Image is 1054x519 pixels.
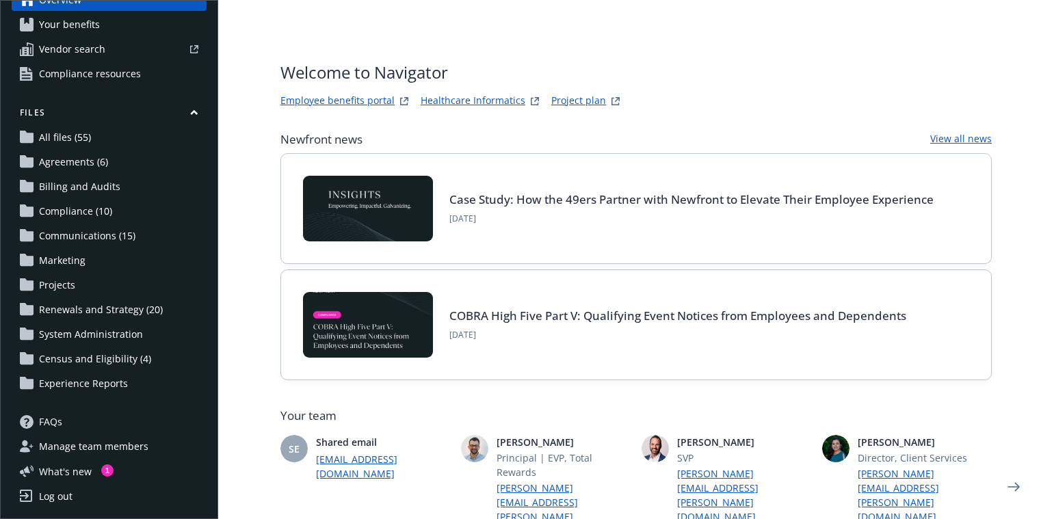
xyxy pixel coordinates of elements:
[497,435,631,449] span: [PERSON_NAME]
[12,250,207,271] a: Marketing
[39,274,75,296] span: Projects
[12,299,207,321] a: Renewals and Strategy (20)
[642,435,669,462] img: photo
[12,176,207,198] a: Billing and Audits
[39,436,148,457] span: Manage team members
[39,14,100,36] span: Your benefits
[421,93,525,109] a: Healthcare Informatics
[39,176,120,198] span: Billing and Audits
[39,373,128,395] span: Experience Reports
[12,63,207,85] a: Compliance resources
[39,225,135,247] span: Communications (15)
[39,299,163,321] span: Renewals and Strategy (20)
[12,107,207,124] button: Files
[551,93,606,109] a: Project plan
[822,435,849,462] img: photo
[289,442,300,456] span: SE
[12,348,207,370] a: Census and Eligibility (4)
[1003,476,1025,498] a: Next
[39,63,141,85] span: Compliance resources
[858,451,992,465] span: Director, Client Services
[12,200,207,222] a: Compliance (10)
[12,274,207,296] a: Projects
[858,435,992,449] span: [PERSON_NAME]
[39,323,143,345] span: System Administration
[101,464,114,477] div: 1
[39,38,105,60] span: Vendor search
[497,451,631,479] span: Principal | EVP, Total Rewards
[449,213,934,225] span: [DATE]
[12,127,207,148] a: All files (55)
[12,464,114,479] button: What's new1
[280,60,624,85] span: Welcome to Navigator
[449,329,906,341] span: [DATE]
[12,323,207,345] a: System Administration
[12,151,207,173] a: Agreements (6)
[12,225,207,247] a: Communications (15)
[303,176,433,241] img: Card Image - INSIGHTS copy.png
[39,348,151,370] span: Census and Eligibility (4)
[280,408,992,424] span: Your team
[280,131,363,148] span: Newfront news
[12,411,207,433] a: FAQs
[12,14,207,36] a: Your benefits
[12,373,207,395] a: Experience Reports
[449,191,934,207] a: Case Study: How the 49ers Partner with Newfront to Elevate Their Employee Experience
[527,93,543,109] a: springbukWebsite
[677,435,811,449] span: [PERSON_NAME]
[39,127,91,148] span: All files (55)
[39,250,85,271] span: Marketing
[12,436,207,457] a: Manage team members
[677,451,811,465] span: SVP
[316,452,450,481] a: [EMAIL_ADDRESS][DOMAIN_NAME]
[12,38,207,60] a: Vendor search
[280,93,395,109] a: Employee benefits portal
[39,485,73,507] div: Log out
[39,464,92,479] span: What ' s new
[39,411,62,433] span: FAQs
[449,308,906,323] a: COBRA High Five Part V: Qualifying Event Notices from Employees and Dependents
[316,435,450,449] span: Shared email
[39,200,112,222] span: Compliance (10)
[461,435,488,462] img: photo
[39,151,108,173] span: Agreements (6)
[396,93,412,109] a: striveWebsite
[930,131,992,148] a: View all news
[607,93,624,109] a: projectPlanWebsite
[303,292,433,358] img: BLOG-Card Image - Compliance - COBRA High Five Pt 5 - 09-11-25.jpg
